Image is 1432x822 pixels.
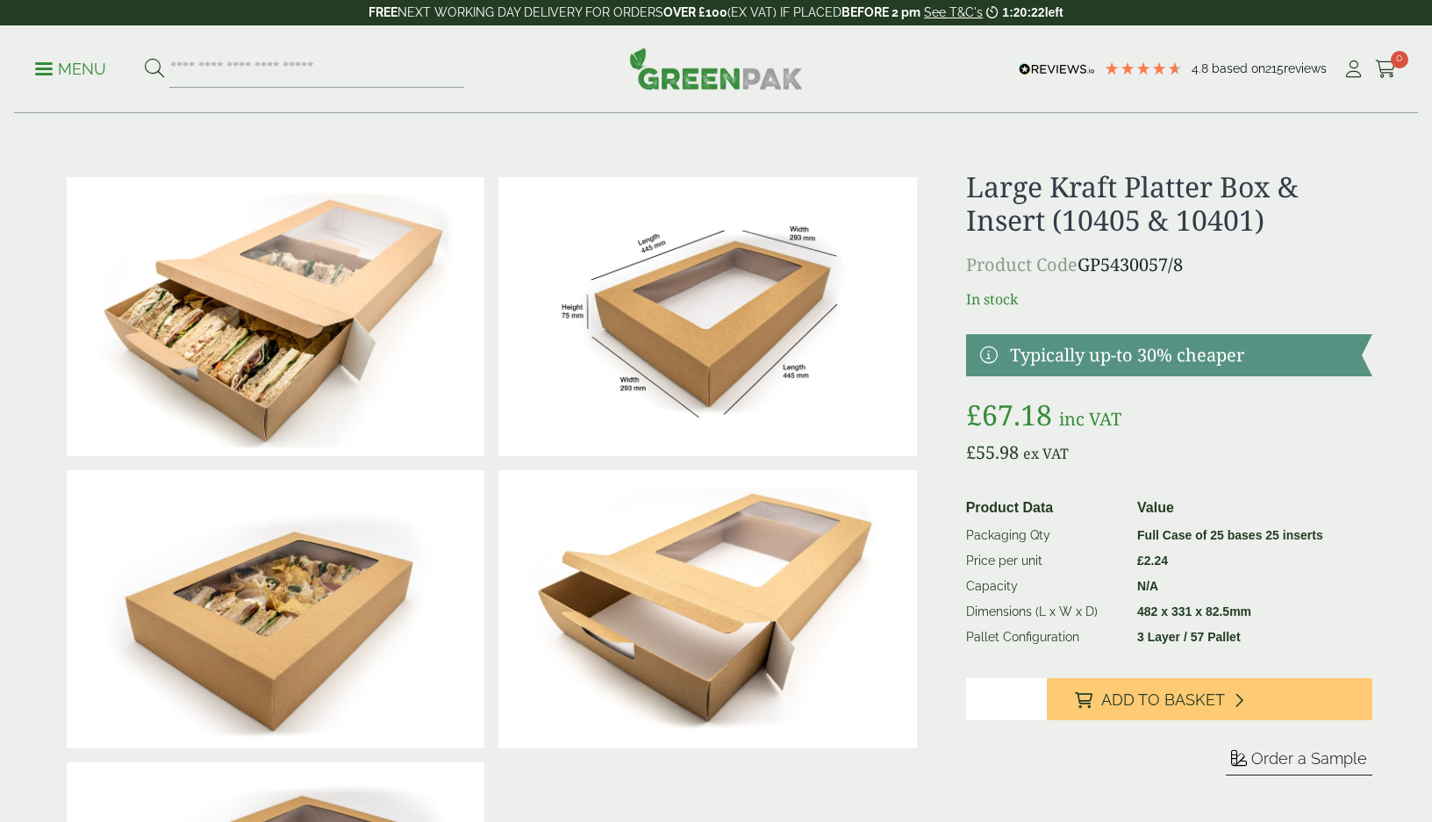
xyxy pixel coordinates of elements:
i: Cart [1375,61,1397,78]
img: IMG_4591 [498,470,916,749]
p: In stock [966,289,1372,310]
span: left [1045,5,1063,19]
strong: Full Case of 25 bases 25 inserts [1137,528,1323,542]
strong: 482 x 331 x 82.5mm [1137,604,1251,618]
p: GP5430057/8 [966,252,1372,278]
th: Value [1130,494,1365,523]
bdi: 55.98 [966,440,1019,464]
span: 0 [1391,51,1408,68]
span: Based on [1212,61,1265,75]
span: £ [1137,554,1144,568]
a: See T&C's [924,5,983,19]
span: £ [966,396,982,433]
div: 4.79 Stars [1104,61,1183,76]
h1: Large Kraft Platter Box & Insert (10405 & 10401) [966,170,1372,238]
span: Order a Sample [1251,749,1367,768]
img: REVIEWS.io [1019,63,1095,75]
img: Large Platter Sandwiches Open [67,177,484,456]
span: 4.8 [1192,61,1212,75]
bdi: 67.18 [966,396,1052,433]
td: Dimensions (L x W x D) [959,599,1130,625]
i: My Account [1342,61,1364,78]
span: ex VAT [1023,444,1069,463]
span: £ [966,440,976,464]
td: Capacity [959,574,1130,599]
span: Product Code [966,253,1078,276]
strong: FREE [369,5,397,19]
td: Pallet Configuration [959,625,1130,650]
span: 1:20:22 [1002,5,1044,19]
strong: 3 Layer / 57 Pallet [1137,630,1241,644]
td: Packaging Qty [959,522,1130,548]
td: Price per unit [959,548,1130,574]
a: 0 [1375,56,1397,82]
span: Add to Basket [1101,690,1225,710]
strong: BEFORE 2 pm [841,5,920,19]
a: Menu [35,59,106,76]
img: GreenPak Supplies [629,47,803,89]
span: reviews [1284,61,1327,75]
span: 215 [1265,61,1284,75]
span: inc VAT [1059,407,1121,431]
strong: OVER £100 [663,5,727,19]
button: Add to Basket [1047,678,1372,720]
p: Menu [35,59,106,80]
th: Product Data [959,494,1130,523]
img: IMG_4589 [67,470,484,749]
bdi: 2.24 [1137,554,1168,568]
img: Platter_large [498,177,916,456]
button: Order a Sample [1226,748,1372,776]
strong: N/A [1137,579,1158,593]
